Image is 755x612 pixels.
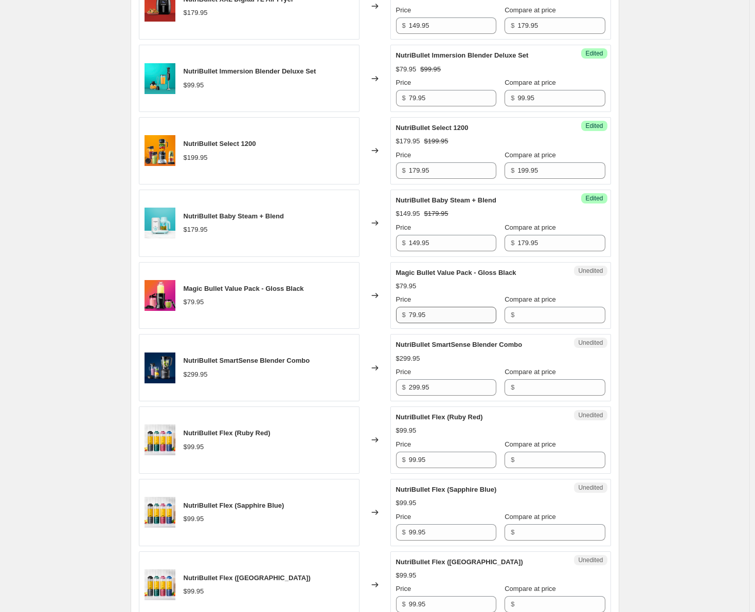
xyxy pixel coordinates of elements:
img: FlexFamAUS_80x.png [145,497,175,528]
img: GLOSSBLACK2_80x.png [145,280,175,311]
span: NutriBullet Flex ([GEOGRAPHIC_DATA]) [396,558,523,566]
div: $99.95 [396,570,417,581]
span: $ [402,94,406,102]
div: $99.95 [184,80,204,90]
span: $ [402,22,406,29]
span: NutriBullet Select 1200 [184,140,256,147]
span: Compare at price [505,79,556,86]
span: Unedited [578,267,603,275]
div: $79.95 [396,281,417,291]
span: NutriBullet Flex (Sapphire Blue) [396,486,497,493]
span: Price [396,224,411,231]
div: $99.95 [184,586,204,597]
span: NutriBullet SmartSense Blender Combo [184,357,310,364]
div: $99.95 [396,425,417,436]
span: Price [396,513,411,521]
div: $99.95 [184,514,204,524]
span: Compare at price [505,440,556,448]
img: NB_Immersion-Blender_Web_Hero_Measuring-Cup_Chopping-Bowl_Whisk_tealbkgd_3000x3000_HiRes_facf4a1c... [145,63,175,94]
strike: $199.95 [424,136,448,146]
span: $ [511,94,514,102]
span: NutriBullet Baby Steam + Blend [396,196,496,204]
div: $79.95 [396,64,417,75]
span: NutriBullet Baby Steam + Blend [184,212,284,220]
span: NutriBullet Flex (Sapphire Blue) [184,502,284,509]
span: $ [511,528,514,536]
img: SMARTSENSEBC1_80x.png [145,353,175,383]
span: $ [402,600,406,608]
span: NutriBullet Flex ([GEOGRAPHIC_DATA]) [184,574,311,582]
span: $ [511,600,514,608]
div: $149.95 [396,209,420,219]
div: $79.95 [184,297,204,307]
strike: $179.95 [424,209,448,219]
span: $ [402,528,406,536]
img: FlexFamAUS_80x.png [145,569,175,600]
span: $ [402,456,406,463]
span: Price [396,585,411,592]
span: $ [511,311,514,319]
span: $ [402,311,406,319]
span: $ [511,456,514,463]
div: $299.95 [184,369,208,380]
img: 1_e8a8afc4-e459-41f3-93f2-e89f5aab95e5_80x.png [145,208,175,238]
span: $ [402,239,406,247]
div: $299.95 [396,354,420,364]
span: Magic Bullet Value Pack - Gloss Black [184,285,304,292]
div: $179.95 [396,136,420,146]
span: Compare at price [505,6,556,14]
span: Compare at price [505,295,556,303]
span: Price [396,6,411,14]
div: $199.95 [184,153,208,163]
span: Edited [585,49,603,58]
div: $179.95 [184,8,208,18]
span: Edited [585,122,603,130]
div: $99.95 [184,442,204,452]
span: NutriBullet Immersion Blender Deluxe Set [396,51,529,59]
span: Unedited [578,556,603,564]
span: $ [511,166,514,174]
span: $ [511,383,514,391]
span: $ [511,22,514,29]
span: NutriBullet Immersion Blender Deluxe Set [184,67,316,75]
span: Price [396,79,411,86]
span: Compare at price [505,585,556,592]
span: Compare at price [505,513,556,521]
span: NutriBullet Select 1200 [396,124,469,132]
span: Price [396,151,411,159]
span: NutriBullet SmartSense Blender Combo [396,341,523,348]
span: $ [402,383,406,391]
span: Unedited [578,411,603,419]
strike: $99.95 [420,64,441,75]
span: NutriBullet Flex (Ruby Red) [184,429,271,437]
span: $ [511,239,514,247]
span: Price [396,368,411,376]
span: Unedited [578,339,603,347]
div: $179.95 [184,225,208,235]
span: Magic Bullet Value Pack - Gloss Black [396,269,516,276]
span: Price [396,440,411,448]
span: Price [396,295,411,303]
img: FlexFamAUS_80x.png [145,424,175,455]
div: $99.95 [396,498,417,508]
span: Compare at price [505,368,556,376]
span: Unedited [578,484,603,492]
img: SELECT_1200_FOR_WEBSITE_80x.png [145,135,175,166]
span: Compare at price [505,151,556,159]
span: NutriBullet Flex (Ruby Red) [396,413,483,421]
span: $ [402,166,406,174]
span: Compare at price [505,224,556,231]
span: Edited [585,194,603,202]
